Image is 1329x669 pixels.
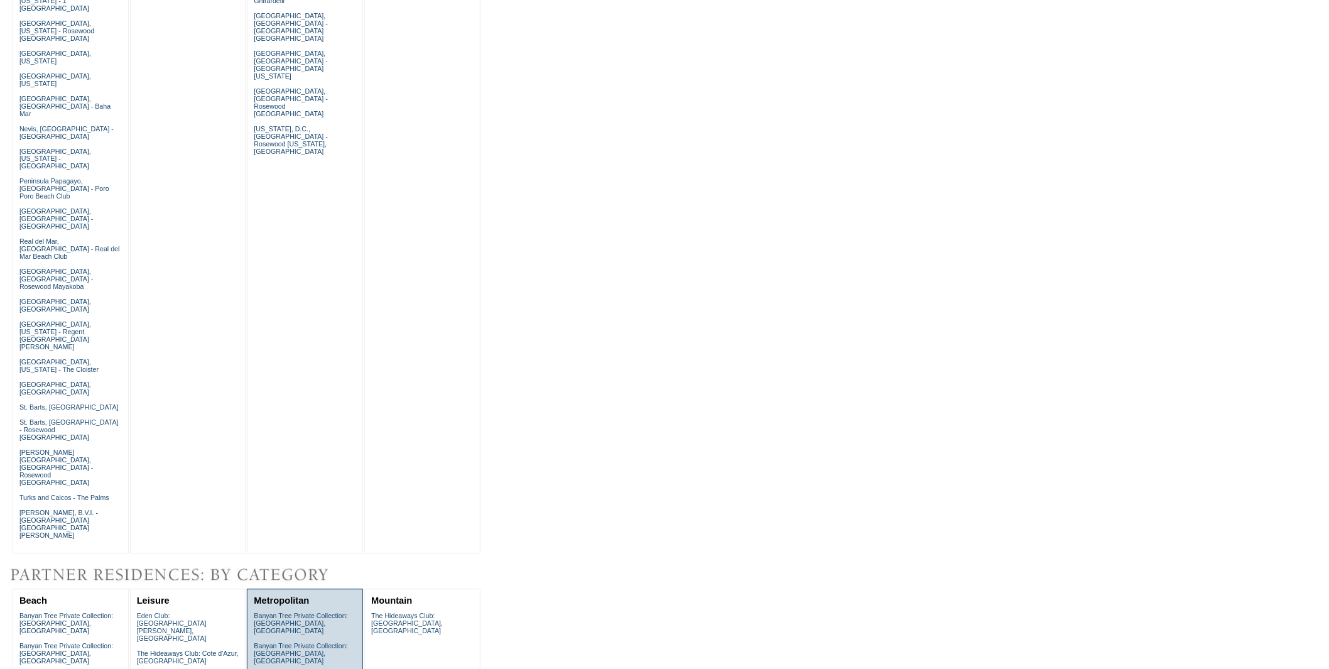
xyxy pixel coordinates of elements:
a: [GEOGRAPHIC_DATA], [GEOGRAPHIC_DATA] - [GEOGRAPHIC_DATA] [GEOGRAPHIC_DATA] [254,12,327,42]
a: [PERSON_NAME][GEOGRAPHIC_DATA], [GEOGRAPHIC_DATA] - Rosewood [GEOGRAPHIC_DATA] [19,449,93,487]
a: The Hideaways Club: Cote d'Azur, [GEOGRAPHIC_DATA] [137,650,239,665]
a: St. Barts, [GEOGRAPHIC_DATA] - Rosewood [GEOGRAPHIC_DATA] [19,419,119,442]
a: [GEOGRAPHIC_DATA], [GEOGRAPHIC_DATA] - Baha Mar [19,95,111,117]
a: [GEOGRAPHIC_DATA], [GEOGRAPHIC_DATA] - [GEOGRAPHIC_DATA] [US_STATE] [254,50,327,80]
a: [GEOGRAPHIC_DATA], [GEOGRAPHIC_DATA] - Rosewood Mayakoba [19,268,93,291]
img: Destinations by Exclusive Resorts Alliances [6,563,331,588]
a: [GEOGRAPHIC_DATA], [US_STATE] - Rosewood [GEOGRAPHIC_DATA] [19,19,94,42]
a: Real del Mar, [GEOGRAPHIC_DATA] - Real del Mar Beach Club [19,238,120,261]
a: [US_STATE], D.C., [GEOGRAPHIC_DATA] - Rosewood [US_STATE], [GEOGRAPHIC_DATA] [254,125,327,155]
a: The Hideaways Club: [GEOGRAPHIC_DATA], [GEOGRAPHIC_DATA] [371,612,443,635]
a: [GEOGRAPHIC_DATA], [GEOGRAPHIC_DATA] [19,298,91,313]
a: Beach [19,596,47,606]
a: Eden Club: [GEOGRAPHIC_DATA][PERSON_NAME], [GEOGRAPHIC_DATA] [137,612,207,643]
a: [GEOGRAPHIC_DATA], [GEOGRAPHIC_DATA] - [GEOGRAPHIC_DATA] [19,208,93,231]
a: [GEOGRAPHIC_DATA], [US_STATE] [19,50,91,65]
a: Banyan Tree Private Collection: [GEOGRAPHIC_DATA], [GEOGRAPHIC_DATA] [19,612,113,635]
a: St. Barts, [GEOGRAPHIC_DATA] [19,404,119,411]
a: Mountain [371,596,412,606]
a: [GEOGRAPHIC_DATA], [GEOGRAPHIC_DATA] [19,381,91,396]
a: Metropolitan [254,596,309,606]
a: Banyan Tree Private Collection: [GEOGRAPHIC_DATA], [GEOGRAPHIC_DATA] [254,612,347,635]
a: [GEOGRAPHIC_DATA], [US_STATE] [19,72,91,87]
a: [GEOGRAPHIC_DATA], [US_STATE] - The Cloister [19,359,99,374]
a: Peninsula Papagayo, [GEOGRAPHIC_DATA] - Poro Poro Beach Club [19,178,109,200]
a: [PERSON_NAME], B.V.I. - [GEOGRAPHIC_DATA] [GEOGRAPHIC_DATA][PERSON_NAME] [19,509,98,540]
a: Turks and Caicos - The Palms [19,494,109,502]
a: [GEOGRAPHIC_DATA], [GEOGRAPHIC_DATA] - Rosewood [GEOGRAPHIC_DATA] [254,87,327,117]
a: [GEOGRAPHIC_DATA], [US_STATE] - [GEOGRAPHIC_DATA] [19,148,91,170]
a: Banyan Tree Private Collection: [GEOGRAPHIC_DATA], [GEOGRAPHIC_DATA] [254,643,347,665]
a: Leisure [137,596,170,606]
a: Nevis, [GEOGRAPHIC_DATA] - [GEOGRAPHIC_DATA] [19,125,114,140]
a: Banyan Tree Private Collection: [GEOGRAPHIC_DATA], [GEOGRAPHIC_DATA] [19,643,113,665]
a: [GEOGRAPHIC_DATA], [US_STATE] - Regent [GEOGRAPHIC_DATA][PERSON_NAME] [19,321,91,351]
